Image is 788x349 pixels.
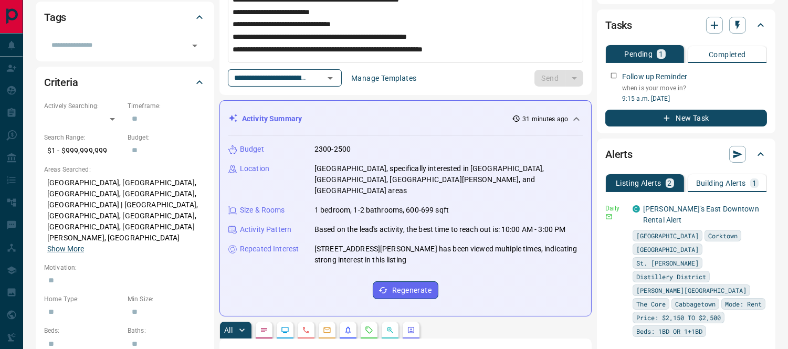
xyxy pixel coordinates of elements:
span: [GEOGRAPHIC_DATA] [636,244,699,255]
svg: Calls [302,326,310,334]
p: Follow up Reminder [622,71,687,82]
h2: Alerts [605,146,633,163]
div: split button [534,70,583,87]
p: Activity Pattern [240,224,291,235]
span: [GEOGRAPHIC_DATA] [636,230,699,241]
span: Corktown [708,230,738,241]
svg: Requests [365,326,373,334]
div: Alerts [605,142,767,167]
span: The Core [636,299,666,309]
svg: Lead Browsing Activity [281,326,289,334]
p: 2 [668,179,672,187]
p: 31 minutes ago [522,114,568,124]
h2: Tags [44,9,66,26]
span: Cabbagetown [675,299,716,309]
p: 2300-2500 [314,144,351,155]
svg: Opportunities [386,326,394,334]
div: Criteria [44,70,206,95]
span: [PERSON_NAME][GEOGRAPHIC_DATA] [636,285,747,295]
div: condos.ca [633,205,640,213]
svg: Notes [260,326,268,334]
button: Show More [47,244,84,255]
p: Building Alerts [696,179,746,187]
p: Min Size: [128,294,206,304]
button: Manage Templates [345,70,423,87]
svg: Agent Actions [407,326,415,334]
h2: Tasks [605,17,632,34]
p: Baths: [128,326,206,335]
a: [PERSON_NAME]'s East Downtown Rental Alert [643,205,759,224]
p: Daily [605,204,626,213]
p: Actively Searching: [44,101,122,111]
button: Open [323,71,338,86]
p: Activity Summary [242,113,302,124]
p: Search Range: [44,133,122,142]
p: Listing Alerts [616,179,661,187]
p: [GEOGRAPHIC_DATA], [GEOGRAPHIC_DATA], [GEOGRAPHIC_DATA], [GEOGRAPHIC_DATA], [GEOGRAPHIC_DATA] | [... [44,174,206,258]
p: when is your move in? [622,83,767,93]
p: Repeated Interest [240,244,299,255]
p: Based on the lead's activity, the best time to reach out is: 10:00 AM - 3:00 PM [314,224,565,235]
p: 1 bedroom, 1-2 bathrooms, 600-699 sqft [314,205,449,216]
p: Timeframe: [128,101,206,111]
span: St. [PERSON_NAME] [636,258,699,268]
div: Tasks [605,13,767,38]
p: Areas Searched: [44,165,206,174]
p: Home Type: [44,294,122,304]
svg: Listing Alerts [344,326,352,334]
button: Regenerate [373,281,438,299]
div: Activity Summary31 minutes ago [228,109,583,129]
p: Budget [240,144,264,155]
p: Pending [624,50,653,58]
p: Completed [709,51,746,58]
span: Beds: 1BD OR 1+1BD [636,326,702,336]
p: Location [240,163,269,174]
p: $1 - $999,999,999 [44,142,122,160]
h2: Criteria [44,74,78,91]
svg: Emails [323,326,331,334]
p: All [224,326,233,334]
p: [STREET_ADDRESS][PERSON_NAME] has been viewed multiple times, indicating strong interest in this ... [314,244,583,266]
p: 9:15 a.m. [DATE] [622,94,767,103]
span: Price: $2,150 TO $2,500 [636,312,721,323]
div: Tags [44,5,206,30]
p: Motivation: [44,263,206,272]
p: 1 [752,179,757,187]
svg: Email [605,213,613,220]
p: 1 [659,50,663,58]
span: Mode: Rent [725,299,762,309]
p: Size & Rooms [240,205,285,216]
p: Budget: [128,133,206,142]
button: New Task [605,110,767,126]
p: Beds: [44,326,122,335]
button: Open [187,38,202,53]
p: [GEOGRAPHIC_DATA], specifically interested in [GEOGRAPHIC_DATA], [GEOGRAPHIC_DATA], [GEOGRAPHIC_D... [314,163,583,196]
span: Distillery District [636,271,706,282]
